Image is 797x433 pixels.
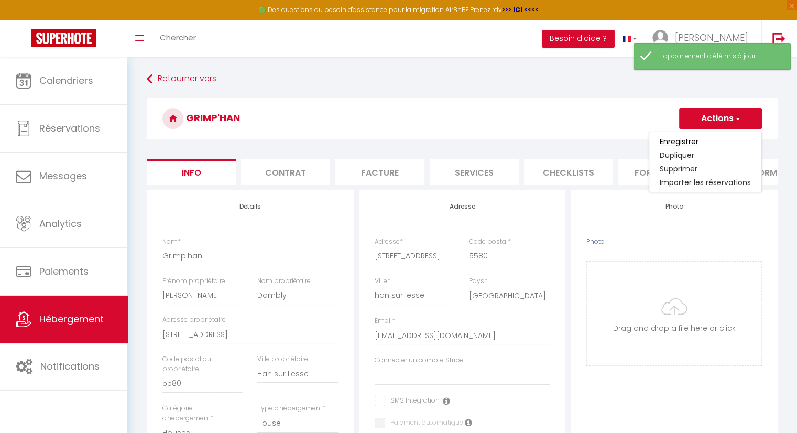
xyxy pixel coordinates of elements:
[152,20,204,57] a: Chercher
[162,315,226,325] label: Adresse propriétaire
[430,159,519,185] li: Services
[40,360,100,373] span: Notifications
[162,354,243,374] label: Code postal du propriétaire
[162,237,181,247] label: Nom
[679,108,762,129] button: Actions
[660,51,780,61] div: L'appartement a été mis à jour
[649,176,761,189] a: Importer les réservations
[586,237,605,247] label: Photo
[375,276,390,286] label: Ville
[39,74,93,87] span: Calendriers
[542,30,615,48] button: Besoin d'aide ?
[618,159,707,185] li: Formulaires
[39,265,89,278] span: Paiements
[649,148,761,162] a: Dupliquer
[645,20,761,57] a: ... [PERSON_NAME]
[162,404,243,424] label: Catégorie d'hébergement
[649,162,761,176] a: Supprimer
[257,404,325,414] label: Type d'hébergement
[147,70,778,89] a: Retourner vers
[675,31,748,44] span: [PERSON_NAME]
[160,32,196,43] span: Chercher
[524,159,613,185] li: Checklists
[257,276,311,286] label: Nom propriétaire
[147,98,778,139] h3: Grimp'han
[586,203,762,210] h4: Photo
[502,5,539,14] a: >>> ICI <<<<
[469,276,487,286] label: Pays
[257,354,308,364] label: Ville propriétaire
[772,32,785,45] img: logout
[375,203,550,210] h4: Adresse
[375,237,403,247] label: Adresse
[39,312,104,326] span: Hébergement
[660,136,698,147] input: Enregistrer
[469,237,511,247] label: Code postal
[652,30,668,46] img: ...
[375,355,464,365] label: Connecter un compte Stripe
[335,159,424,185] li: Facture
[241,159,330,185] li: Contrat
[162,276,225,286] label: Prénom propriétaire
[162,203,338,210] h4: Détails
[39,217,82,230] span: Analytics
[385,418,463,429] label: Paiement automatique
[39,169,87,182] span: Messages
[31,29,96,47] img: Super Booking
[375,316,395,326] label: Email
[147,159,236,185] li: Info
[39,122,100,135] span: Réservations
